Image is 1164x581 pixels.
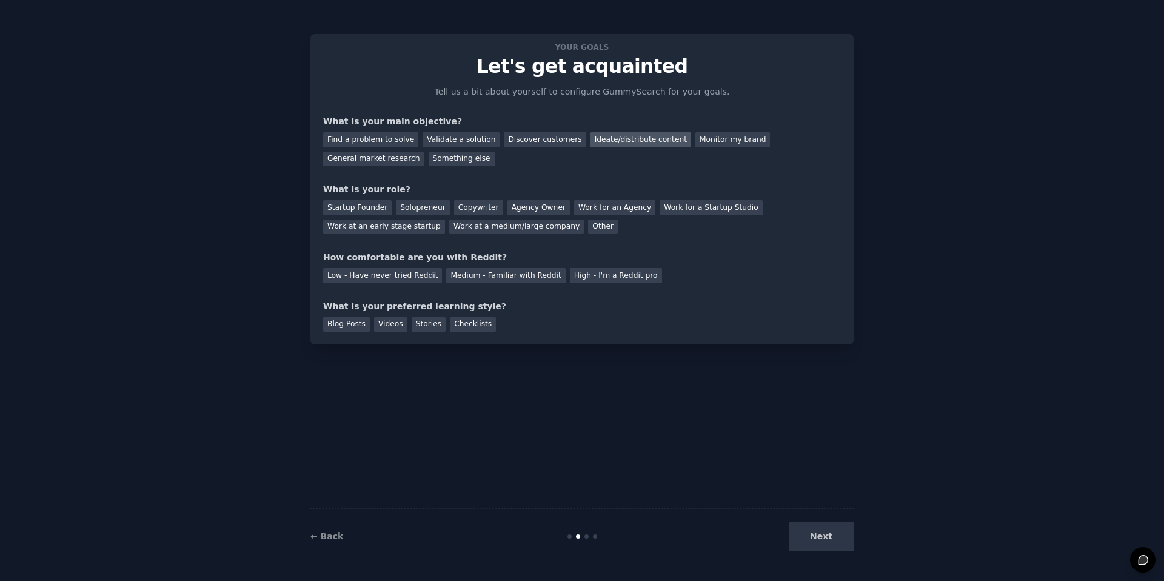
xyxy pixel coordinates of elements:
div: What is your role? [323,183,841,196]
div: Work for a Startup Studio [660,200,762,215]
span: Your goals [553,41,611,53]
div: Work for an Agency [574,200,655,215]
div: Monitor my brand [695,132,770,147]
div: What is your preferred learning style? [323,300,841,313]
div: Medium - Familiar with Reddit [446,268,565,283]
div: Checklists [450,317,496,332]
div: Solopreneur [396,200,449,215]
div: How comfortable are you with Reddit? [323,251,841,264]
div: Work at an early stage startup [323,220,445,235]
div: Something else [429,152,495,167]
div: Agency Owner [507,200,570,215]
div: Discover customers [504,132,586,147]
div: Ideate/distribute content [590,132,691,147]
div: Other [588,220,618,235]
div: Stories [412,317,446,332]
div: Validate a solution [423,132,500,147]
div: High - I'm a Reddit pro [570,268,662,283]
div: Find a problem to solve [323,132,418,147]
p: Tell us a bit about yourself to configure GummySearch for your goals. [429,86,735,98]
div: Work at a medium/large company [449,220,584,235]
div: Copywriter [454,200,503,215]
p: Let's get acquainted [323,56,841,77]
div: General market research [323,152,424,167]
div: Low - Have never tried Reddit [323,268,442,283]
div: Videos [374,317,407,332]
div: What is your main objective? [323,115,841,128]
div: Startup Founder [323,200,392,215]
a: ← Back [310,531,343,541]
div: Blog Posts [323,317,370,332]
